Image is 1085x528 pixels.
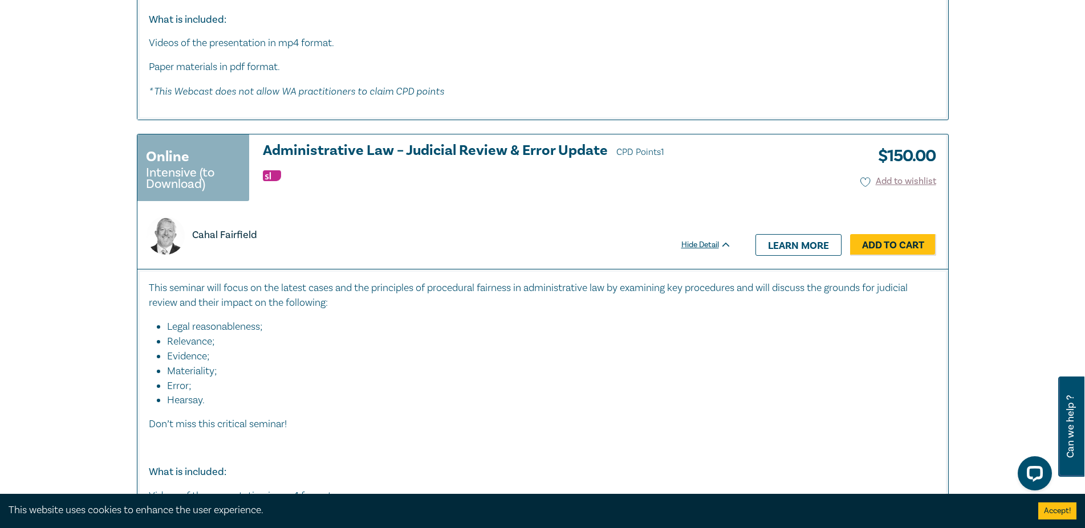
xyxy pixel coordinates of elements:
[1009,452,1056,500] iframe: LiveChat chat widget
[149,489,937,504] p: Videos of the presentation in mp4 format.
[149,417,937,432] p: Don’t miss this critical seminar!
[146,146,189,167] h3: Online
[149,60,937,75] p: Paper materials in pdf format.
[1065,383,1076,470] span: Can we help ?
[146,167,241,190] small: Intensive (to Download)
[149,13,226,26] strong: What is included:
[167,364,925,379] li: Materiality;
[167,393,937,408] li: Hearsay.
[616,146,664,158] span: CPD Points 1
[263,143,732,160] h3: Administrative Law – Judicial Review & Error Update
[1038,502,1076,519] button: Accept cookies
[850,234,936,256] a: Add to Cart
[860,175,936,188] button: Add to wishlist
[869,143,936,169] h3: $ 150.00
[147,216,185,255] img: https://s3.ap-southeast-2.amazonaws.com/lc-presenter-images/Cahal%20Fairfield.jpg
[149,281,937,310] p: This seminar will focus on the latest cases and the principles of procedural fairness in administ...
[167,349,925,364] li: Evidence;
[681,239,744,251] div: Hide Detail
[263,143,732,160] a: Administrative Law – Judicial Review & Error Update CPD Points1
[149,36,937,51] p: Videos of the presentation in mp4 format.
[167,379,925,394] li: Error;
[263,170,281,181] img: Substantive Law
[167,334,925,349] li: Relevance;
[9,503,1021,518] div: This website uses cookies to enhance the user experience.
[149,85,444,97] em: * This Webcast does not allow WA practitioners to claim CPD points
[755,234,842,256] a: Learn more
[167,320,925,334] li: Legal reasonableness;
[192,228,257,243] p: Cahal Fairfield
[149,465,226,478] strong: What is included:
